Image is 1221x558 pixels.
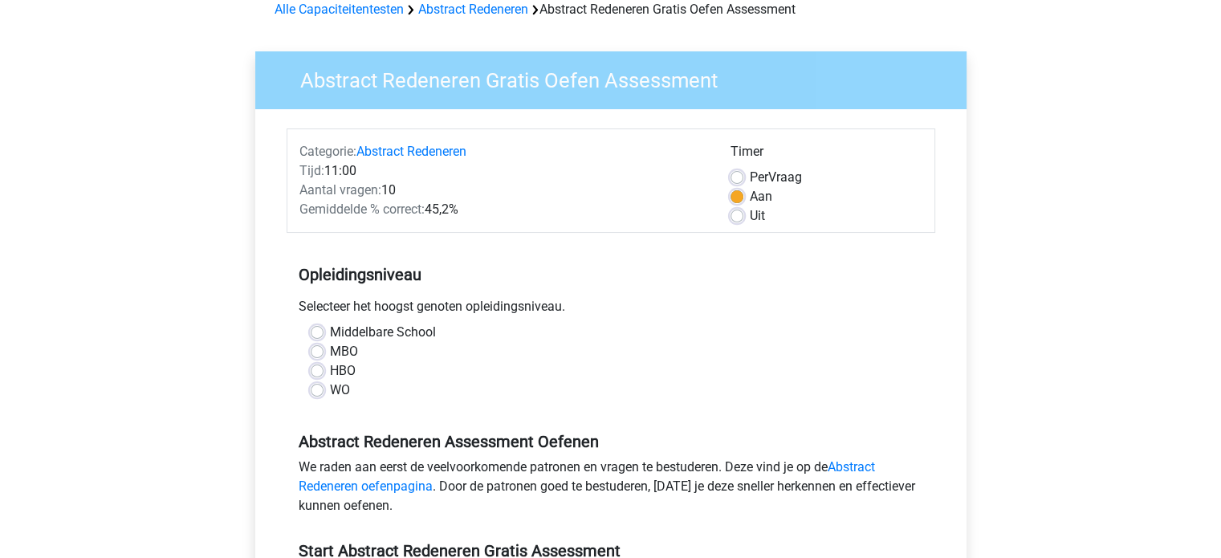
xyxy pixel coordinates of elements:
[731,142,922,168] div: Timer
[287,161,718,181] div: 11:00
[750,168,802,187] label: Vraag
[750,206,765,226] label: Uit
[299,163,324,178] span: Tijd:
[287,200,718,219] div: 45,2%
[287,181,718,200] div: 10
[287,458,935,522] div: We raden aan eerst de veelvoorkomende patronen en vragen te bestuderen. Deze vind je op de . Door...
[356,144,466,159] a: Abstract Redeneren
[275,2,404,17] a: Alle Capaciteitentesten
[750,187,772,206] label: Aan
[750,169,768,185] span: Per
[299,202,425,217] span: Gemiddelde % correct:
[299,182,381,198] span: Aantal vragen:
[299,259,923,291] h5: Opleidingsniveau
[330,361,356,381] label: HBO
[330,381,350,400] label: WO
[330,342,358,361] label: MBO
[330,323,436,342] label: Middelbare School
[299,432,923,451] h5: Abstract Redeneren Assessment Oefenen
[418,2,528,17] a: Abstract Redeneren
[287,297,935,323] div: Selecteer het hoogst genoten opleidingsniveau.
[281,62,954,93] h3: Abstract Redeneren Gratis Oefen Assessment
[299,144,356,159] span: Categorie:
